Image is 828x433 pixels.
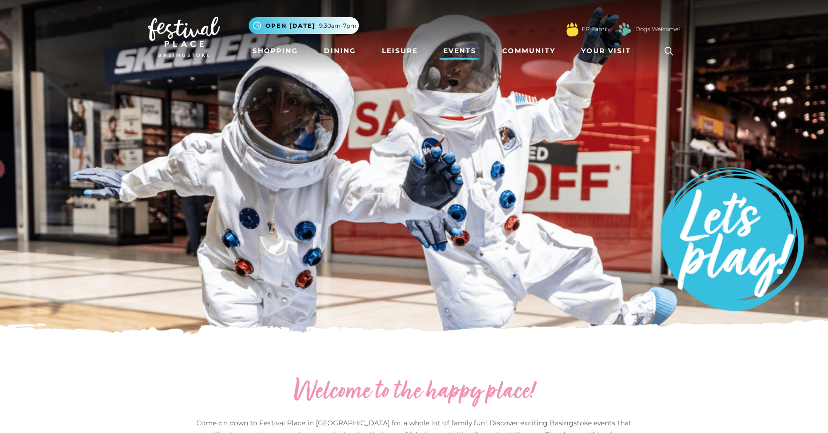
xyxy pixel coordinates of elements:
[582,25,610,33] a: FP Family
[439,42,480,60] a: Events
[249,42,302,60] a: Shopping
[635,25,680,33] a: Dogs Welcome!
[581,46,631,56] span: Your Visit
[378,42,422,60] a: Leisure
[577,42,640,60] a: Your Visit
[498,42,559,60] a: Community
[265,22,315,30] span: Open [DATE]
[194,377,634,408] h2: Welcome to the happy place!
[320,42,360,60] a: Dining
[148,17,220,57] img: Festival Place Logo
[249,17,359,34] button: Open [DATE] 9.30am-7pm
[319,22,356,30] span: 9.30am-7pm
